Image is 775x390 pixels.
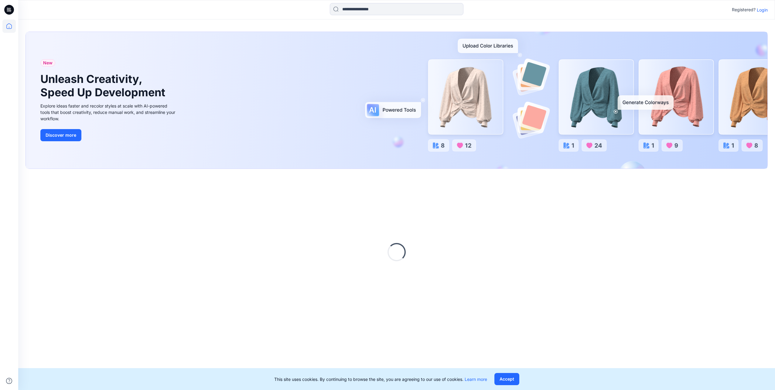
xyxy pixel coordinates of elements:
a: Learn more [465,377,487,382]
p: Registered? [732,6,756,13]
a: Discover more [40,129,177,141]
p: Login [757,7,768,13]
span: New [43,59,53,67]
button: Discover more [40,129,81,141]
h1: Unleash Creativity, Speed Up Development [40,73,168,99]
button: Accept [494,373,519,385]
p: This site uses cookies. By continuing to browse the site, you are agreeing to our use of cookies. [274,376,487,382]
div: Explore ideas faster and recolor styles at scale with AI-powered tools that boost creativity, red... [40,103,177,122]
